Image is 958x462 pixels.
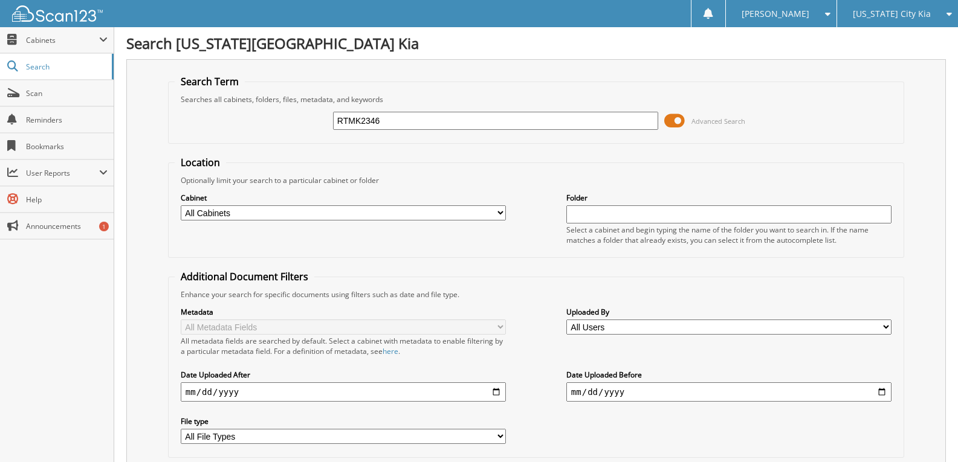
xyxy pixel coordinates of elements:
[175,289,898,300] div: Enhance your search for specific documents using filters such as date and file type.
[26,115,108,125] span: Reminders
[175,156,226,169] legend: Location
[175,94,898,104] div: Searches all cabinets, folders, files, metadata, and keywords
[175,75,245,88] legend: Search Term
[99,222,109,231] div: 1
[26,221,108,231] span: Announcements
[26,168,99,178] span: User Reports
[26,88,108,98] span: Scan
[566,382,892,402] input: end
[566,370,892,380] label: Date Uploaded Before
[181,307,506,317] label: Metadata
[566,225,892,245] div: Select a cabinet and begin typing the name of the folder you want to search in. If the name match...
[181,193,506,203] label: Cabinet
[26,194,108,205] span: Help
[181,382,506,402] input: start
[383,346,398,356] a: here
[898,404,958,462] iframe: Chat Widget
[566,307,892,317] label: Uploaded By
[691,117,745,126] span: Advanced Search
[181,336,506,356] div: All metadata fields are searched by default. Select a cabinet with metadata to enable filtering b...
[175,270,314,283] legend: Additional Document Filters
[126,33,946,53] h1: Search [US_STATE][GEOGRAPHIC_DATA] Kia
[853,10,931,18] span: [US_STATE] City Kia
[26,62,106,72] span: Search
[26,141,108,152] span: Bookmarks
[26,35,99,45] span: Cabinets
[12,5,103,22] img: scan123-logo-white.svg
[742,10,809,18] span: [PERSON_NAME]
[566,193,892,203] label: Folder
[175,175,898,185] div: Optionally limit your search to a particular cabinet or folder
[181,370,506,380] label: Date Uploaded After
[181,416,506,426] label: File type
